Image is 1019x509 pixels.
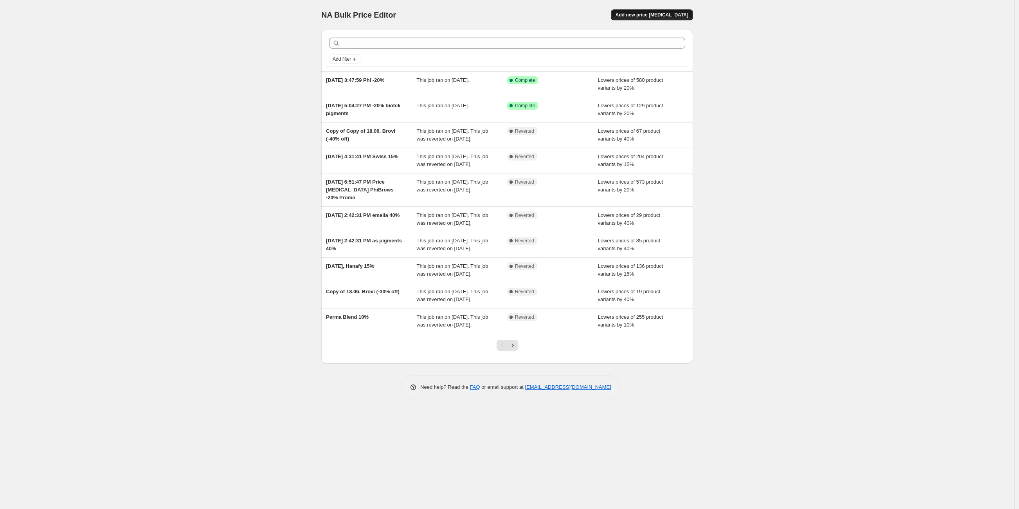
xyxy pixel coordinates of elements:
a: FAQ [470,384,480,390]
span: Add new price [MEDICAL_DATA] [616,12,688,18]
span: Lowers prices of 255 product variants by 10% [598,314,663,328]
span: Perma Blend 10% [326,314,369,320]
span: This job ran on [DATE]. This job was reverted on [DATE]. [417,314,488,328]
span: [DATE] 3:47:59 Phi -20% [326,77,384,83]
span: or email support at [480,384,525,390]
span: [DATE] 6:51:47 PM Price [MEDICAL_DATA] PhiBrows -20% Promo [326,179,394,200]
nav: Pagination [497,340,518,351]
span: [DATE] 2:42:31 PM as pigments 40% [326,238,402,251]
span: Lowers prices of 573 product variants by 20% [598,179,663,193]
span: [DATE] 2:42:31 PM emalla 40% [326,212,400,218]
a: [EMAIL_ADDRESS][DOMAIN_NAME] [525,384,611,390]
span: Reverted [515,179,534,185]
span: Reverted [515,289,534,295]
span: Complete [515,77,535,83]
span: This job ran on [DATE]. This job was reverted on [DATE]. [417,289,488,302]
span: This job ran on [DATE]. This job was reverted on [DATE]. [417,128,488,142]
button: Add filter [329,54,360,64]
span: Add filter [333,56,351,62]
span: [DATE] 5:04:27 PM -20% biotek pigments [326,103,400,116]
span: Copy of Copy of 18.06. Brovi (-40% off) [326,128,395,142]
span: Complete [515,103,535,109]
span: Lowers prices of 580 product variants by 20% [598,77,663,91]
span: This job ran on [DATE]. [417,77,469,83]
span: Lowers prices of 85 product variants by 40% [598,238,661,251]
span: This job ran on [DATE]. [417,103,469,108]
span: This job ran on [DATE]. This job was reverted on [DATE]. [417,153,488,167]
span: Copy of 18.06. Brovi (-30% off) [326,289,400,294]
span: Lowers prices of 19 product variants by 40% [598,289,661,302]
span: Reverted [515,212,534,218]
span: Lowers prices of 129 product variants by 20% [598,103,663,116]
span: This job ran on [DATE]. This job was reverted on [DATE]. [417,238,488,251]
span: NA Bulk Price Editor [321,11,396,19]
span: Lowers prices of 67 product variants by 40% [598,128,661,142]
span: [DATE], Hanafy 15% [326,263,374,269]
span: Reverted [515,263,534,269]
span: This job ran on [DATE]. This job was reverted on [DATE]. [417,263,488,277]
span: Reverted [515,153,534,160]
span: Lowers prices of 29 product variants by 40% [598,212,661,226]
button: Next [507,340,518,351]
span: Need help? Read the [420,384,470,390]
span: This job ran on [DATE]. This job was reverted on [DATE]. [417,212,488,226]
span: Lowers prices of 204 product variants by 15% [598,153,663,167]
button: Add new price [MEDICAL_DATA] [611,9,693,20]
span: Reverted [515,238,534,244]
span: This job ran on [DATE]. This job was reverted on [DATE]. [417,179,488,193]
span: [DATE] 4:31:41 PM Swiss 15% [326,153,398,159]
span: Lowers prices of 136 product variants by 15% [598,263,663,277]
span: Reverted [515,314,534,320]
span: Reverted [515,128,534,134]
